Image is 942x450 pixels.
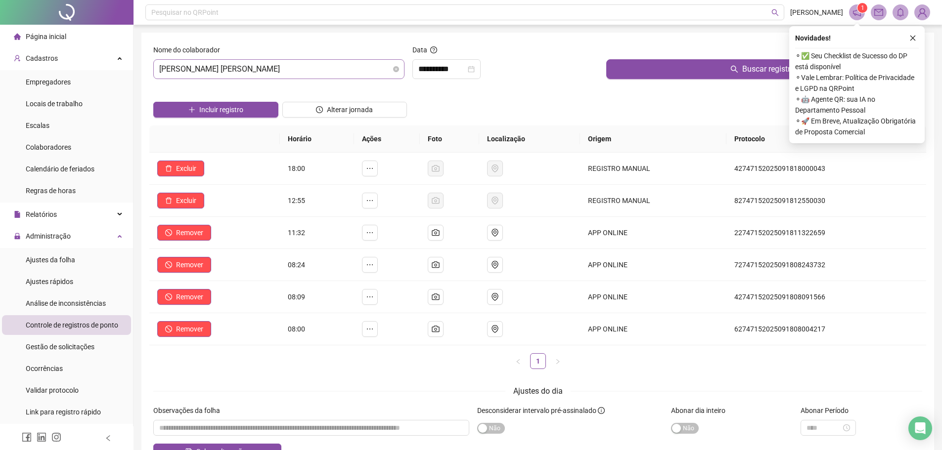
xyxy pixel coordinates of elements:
[26,54,58,62] span: Cadastros
[176,195,196,206] span: Excluir
[105,435,112,442] span: left
[26,187,76,195] span: Regras de horas
[26,122,49,129] span: Escalas
[432,293,440,301] span: camera
[580,125,726,153] th: Origem
[908,416,932,440] div: Open Intercom Messenger
[26,321,118,329] span: Controle de registros de ponto
[366,164,374,172] span: ellipsis
[479,125,580,153] th: Localização
[432,229,440,237] span: camera
[26,256,75,264] span: Ajustes da folha
[795,116,919,137] span: ⚬ 🚀 Em Breve, Atualização Obrigatória de Proposta Comercial
[801,405,855,416] label: Abonar Período
[861,4,864,11] span: 1
[550,353,566,369] button: right
[580,249,726,281] td: APP ONLINE
[491,325,499,333] span: environment
[771,9,779,16] span: search
[165,326,172,332] span: stop
[157,289,211,305] button: Remover
[420,125,479,153] th: Foto
[726,217,926,249] td: 22747152025091811322659
[412,46,427,54] span: Data
[515,359,521,365] span: left
[165,229,172,236] span: stop
[491,229,499,237] span: environment
[531,354,545,368] a: 1
[176,324,203,334] span: Remover
[513,386,563,396] span: Ajustes do dia
[726,125,926,153] th: Protocolo
[26,232,71,240] span: Administração
[555,359,561,365] span: right
[726,249,926,281] td: 72747152025091808243732
[26,343,94,351] span: Gestão de solicitações
[153,44,226,55] label: Nome do colaborador
[288,164,305,172] span: 18:00
[430,46,437,53] span: question-circle
[26,408,101,416] span: Link para registro rápido
[26,143,71,151] span: Colaboradores
[188,106,195,113] span: plus
[432,261,440,269] span: camera
[26,210,57,218] span: Relatórios
[874,8,883,17] span: mail
[26,33,66,41] span: Página inicial
[550,353,566,369] li: Próxima página
[288,229,305,237] span: 11:32
[199,104,243,115] span: Incluir registro
[726,281,926,313] td: 42747152025091808091566
[510,353,526,369] button: left
[580,153,726,185] td: REGISTRO MANUAL
[742,63,799,75] span: Buscar registros
[157,161,204,176] button: Excluir
[26,386,79,394] span: Validar protocolo
[288,261,305,269] span: 08:24
[14,211,21,218] span: file
[795,94,919,116] span: ⚬ 🤖 Agente QR: sua IA no Departamento Pessoal
[366,293,374,301] span: ellipsis
[580,313,726,345] td: APP ONLINE
[153,405,226,416] label: Observações da folha
[795,72,919,94] span: ⚬ Vale Lembrar: Política de Privacidade e LGPD na QRPoint
[176,163,196,174] span: Excluir
[598,407,605,414] span: info-circle
[726,153,926,185] td: 42747152025091818000043
[432,325,440,333] span: camera
[580,217,726,249] td: APP ONLINE
[393,66,399,72] span: close-circle
[491,293,499,301] span: environment
[366,229,374,237] span: ellipsis
[671,405,732,416] label: Abonar dia inteiro
[176,227,203,238] span: Remover
[580,281,726,313] td: APP ONLINE
[26,78,71,86] span: Empregadores
[288,325,305,333] span: 08:00
[288,293,305,301] span: 08:09
[22,432,32,442] span: facebook
[157,225,211,241] button: Remover
[26,278,73,286] span: Ajustes rápidos
[176,259,203,270] span: Remover
[165,197,172,204] span: delete
[366,261,374,269] span: ellipsis
[165,261,172,268] span: stop
[159,60,399,79] span: IRMA RIBEIRO DE FRANÇA
[157,257,211,273] button: Remover
[580,185,726,217] td: REGISTRO MANUAL
[157,321,211,337] button: Remover
[26,365,63,372] span: Ocorrências
[165,293,172,300] span: stop
[282,107,407,115] a: Alterar jornada
[26,299,106,307] span: Análise de inconsistências
[51,432,61,442] span: instagram
[857,3,867,13] sup: 1
[366,325,374,333] span: ellipsis
[909,35,916,41] span: close
[165,165,172,172] span: delete
[726,185,926,217] td: 82747152025091812550030
[606,59,922,79] button: Buscar registros
[14,55,21,62] span: user-add
[477,407,596,414] span: Desconsiderar intervalo pré-assinalado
